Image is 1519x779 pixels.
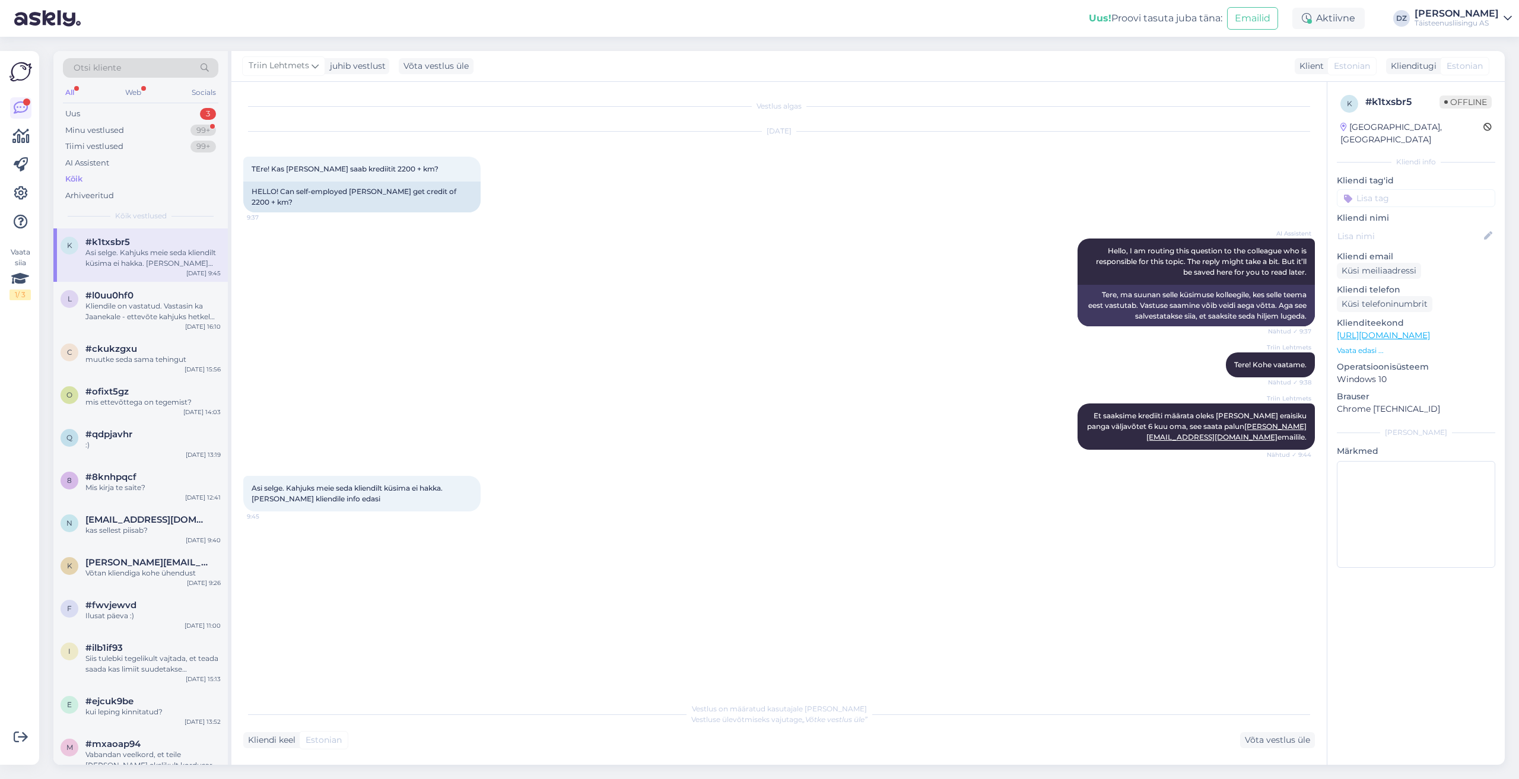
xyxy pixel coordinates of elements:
span: #ckukzgxu [85,344,137,354]
div: Tiimi vestlused [65,141,123,152]
button: Emailid [1227,7,1278,30]
span: l [68,294,72,303]
span: kristina.fomenko@tele2.com [85,557,209,568]
div: Aktiivne [1292,8,1365,29]
div: [DATE] 11:00 [185,621,221,630]
div: Vaata siia [9,247,31,300]
div: Web [123,85,144,100]
div: 3 [200,108,216,120]
div: Võta vestlus üle [1240,732,1315,748]
span: #ejcuk9be [85,696,134,707]
i: „Võtke vestlus üle” [802,715,867,724]
div: Klient [1295,60,1324,72]
span: Nähtud ✓ 9:38 [1267,378,1311,387]
div: [DATE] 15:13 [186,675,221,683]
div: [DATE] 9:26 [187,578,221,587]
div: Küsi telefoninumbrit [1337,296,1432,312]
span: Vestlus on määratud kasutajale [PERSON_NAME] [692,704,867,713]
span: natalja.pligunova@tele2.com [85,514,209,525]
span: #mxaoap94 [85,739,141,749]
span: Triin Lehtmets [1267,394,1311,403]
span: k [67,561,72,570]
span: Estonian [306,734,342,746]
input: Lisa nimi [1337,230,1482,243]
div: [DATE] 14:03 [183,408,221,416]
span: #ilb1if93 [85,643,123,653]
div: Kliendile on vastatud. Vastasin ka Jaanekale - ettevõte kahjuks hetkel pole finantseeritav. [85,301,221,322]
div: Kliendi info [1337,157,1495,167]
span: AI Assistent [1267,229,1311,238]
div: Minu vestlused [65,125,124,136]
div: Socials [189,85,218,100]
span: Kõik vestlused [115,211,167,221]
p: Klienditeekond [1337,317,1495,329]
div: [DATE] 15:56 [185,365,221,374]
div: [DATE] 13:19 [186,450,221,459]
span: Estonian [1334,60,1370,72]
span: Otsi kliente [74,62,121,74]
span: Nähtud ✓ 9:44 [1267,450,1311,459]
div: Küsi meiliaadressi [1337,263,1421,279]
span: n [66,519,72,527]
span: #ofixt5gz [85,386,129,397]
div: [DATE] 9:45 [186,269,221,278]
span: i [68,647,71,656]
div: 1 / 3 [9,290,31,300]
span: Tere! Kohe vaatame. [1234,360,1307,369]
span: 8 [67,476,72,485]
img: Askly Logo [9,61,32,83]
span: Asi selge. Kahjuks meie seda kliendilt küsima ei hakka. [PERSON_NAME] kliendile info edasi [252,484,444,503]
div: Siis tulebki tegelikult vajtada, et teada saada kas limiit suudetakse genereerida või mitte [85,653,221,675]
div: Vabandan veelkord, et teile [PERSON_NAME] ekslikult kordusarve teatis, tegelikult on kõik tasutud :) [85,749,221,771]
div: AI Assistent [65,157,109,169]
div: [DATE] 9:40 [186,536,221,545]
div: kui leping kinnitatud? [85,707,221,717]
span: Triin Lehtmets [249,59,309,72]
span: Offline [1439,96,1492,109]
span: Nähtud ✓ 9:37 [1267,327,1311,336]
div: Kliendi keel [243,734,295,746]
p: Märkmed [1337,445,1495,457]
div: Klienditugi [1386,60,1437,72]
div: Võtan kliendiga kohe ühendust [85,568,221,578]
div: [GEOGRAPHIC_DATA], [GEOGRAPHIC_DATA] [1340,121,1483,146]
p: Brauser [1337,390,1495,403]
a: [URL][DOMAIN_NAME] [1337,330,1430,341]
span: TEre! Kas [PERSON_NAME] saab krediitit 2200 + km? [252,164,438,173]
input: Lisa tag [1337,189,1495,207]
p: Kliendi nimi [1337,212,1495,224]
span: Hello, I am routing this question to the colleague who is responsible for this topic. The reply m... [1096,246,1308,276]
b: Uus! [1089,12,1111,24]
span: c [67,348,72,357]
div: Kõik [65,173,82,185]
p: Vaata edasi ... [1337,345,1495,356]
div: Ilusat päeva :) [85,611,221,621]
div: HELLO! Can self-employed [PERSON_NAME] get credit of 2200 + km? [243,182,481,212]
span: f [67,604,72,613]
div: # k1txsbr5 [1365,95,1439,109]
div: 99+ [190,125,216,136]
span: k [67,241,72,250]
p: Kliendi tag'id [1337,174,1495,187]
span: Et saaksime krediiti määrata oleks [PERSON_NAME] eraisiku panga väljavõtet 6 kuu oma, see saata p... [1087,411,1308,441]
div: kas sellest piisab? [85,525,221,536]
span: #k1txsbr5 [85,237,130,247]
div: All [63,85,77,100]
div: :) [85,440,221,450]
span: o [66,390,72,399]
span: k [1347,99,1352,108]
a: [PERSON_NAME]Täisteenusliisingu AS [1415,9,1512,28]
div: 99+ [190,141,216,152]
div: [DATE] [243,126,1315,136]
span: Estonian [1447,60,1483,72]
p: Chrome [TECHNICAL_ID] [1337,403,1495,415]
span: q [66,433,72,442]
span: m [66,743,73,752]
div: [DATE] 16:10 [185,322,221,331]
div: Vestlus algas [243,101,1315,112]
div: Asi selge. Kahjuks meie seda kliendilt küsima ei hakka. [PERSON_NAME] kliendile info edasi [85,247,221,269]
span: #8knhpqcf [85,472,136,482]
div: [PERSON_NAME] [1337,427,1495,438]
div: [DATE] 13:52 [185,717,221,726]
div: Proovi tasuta juba täna: [1089,11,1222,26]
